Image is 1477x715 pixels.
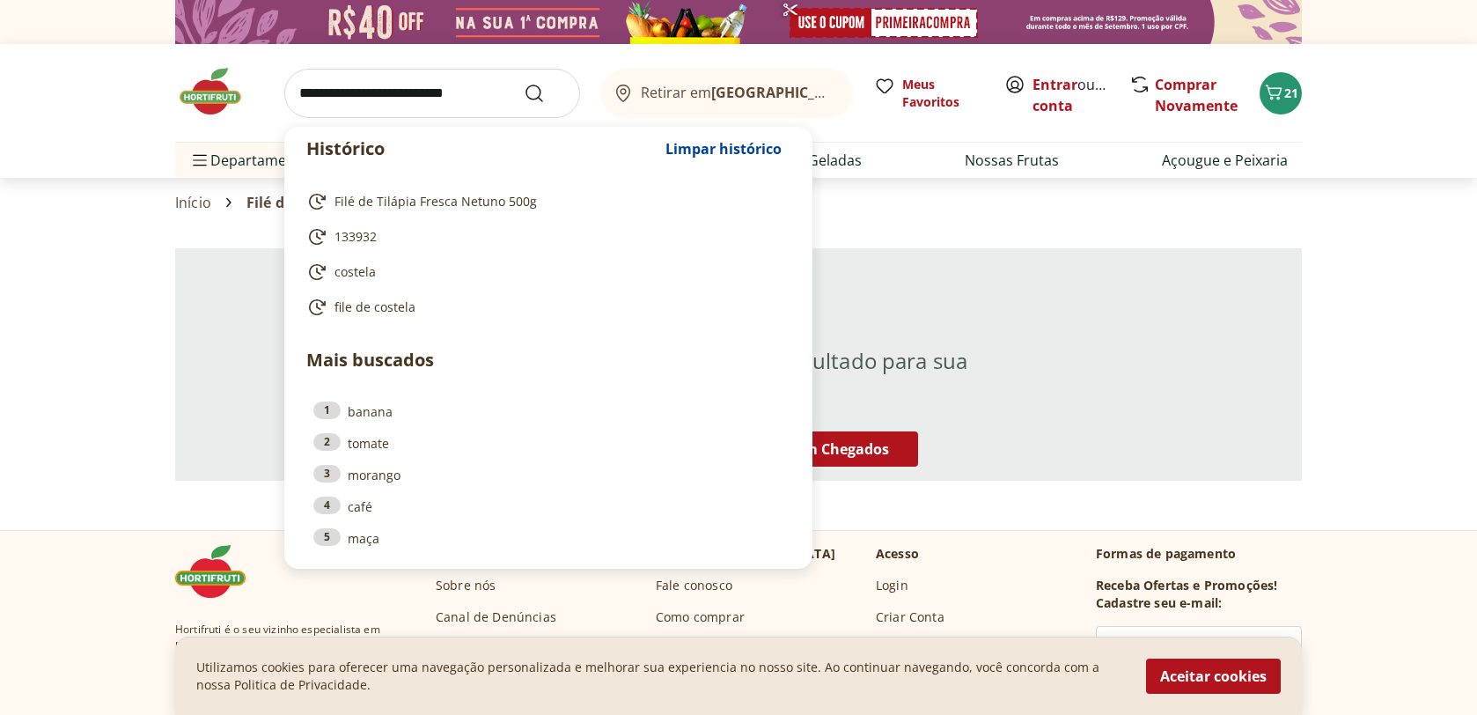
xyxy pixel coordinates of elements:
[313,402,341,419] div: 1
[1260,72,1302,114] button: Carrinho
[665,142,782,156] span: Limpar histórico
[436,577,496,594] a: Sobre nós
[524,83,566,104] button: Submit Search
[334,228,377,246] span: 133932
[1096,545,1302,563] p: Formas de pagamento
[1155,75,1238,115] a: Comprar Novamente
[306,226,783,247] a: 133932
[334,263,376,281] span: costela
[902,76,983,111] span: Meus Favoritos
[601,69,853,118] button: Retirar em[GEOGRAPHIC_DATA]/[GEOGRAPHIC_DATA]
[175,195,211,210] a: Início
[189,139,316,181] span: Departamentos
[313,465,783,484] a: 3morango
[874,76,983,111] a: Meus Favoritos
[306,297,783,318] a: file de costela
[876,608,944,626] a: Criar Conta
[313,497,783,516] a: 4café
[1284,85,1298,101] span: 21
[306,191,783,212] a: Filé de Tilápia Fresca Netuno 500g
[189,139,210,181] button: Menu
[313,465,341,483] div: 3
[246,195,488,210] span: Filé de Tilápia Fresca Netuno 500g
[175,545,263,598] img: Hortifruti
[306,262,783,283] a: costela
[1032,75,1129,115] a: Criar conta
[1146,659,1281,694] button: Aceitar cookies
[313,528,341,546] div: 5
[306,136,657,161] p: Histórico
[196,659,1125,694] p: Utilizamos cookies para oferecer uma navegação personalizada e melhorar sua experiencia no nosso ...
[1162,150,1288,171] a: Açougue e Peixaria
[306,347,790,373] p: Mais buscados
[334,299,415,316] span: file de costela
[1096,594,1222,612] h3: Cadastre seu e-mail:
[742,431,918,467] button: Recém Chegados
[657,128,790,170] button: Limpar histórico
[313,402,783,421] a: 1banana
[284,69,580,118] input: search
[641,85,835,100] span: Retirar em
[313,497,341,514] div: 4
[965,150,1059,171] a: Nossas Frutas
[771,439,889,459] span: Recém Chegados
[656,577,732,594] a: Fale conosco
[175,65,263,118] img: Hortifruti
[1096,577,1277,594] h3: Receba Ofertas e Promoções!
[876,577,908,594] a: Login
[313,433,783,453] a: 2tomate
[656,608,745,626] a: Como comprar
[876,545,919,563] p: Acesso
[436,608,556,626] a: Canal de Denúncias
[1032,75,1077,94] a: Entrar
[334,193,537,210] span: Filé de Tilápia Fresca Netuno 500g
[1032,74,1111,116] span: ou
[313,528,783,548] a: 5maça
[711,83,1008,102] b: [GEOGRAPHIC_DATA]/[GEOGRAPHIC_DATA]
[313,433,341,451] div: 2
